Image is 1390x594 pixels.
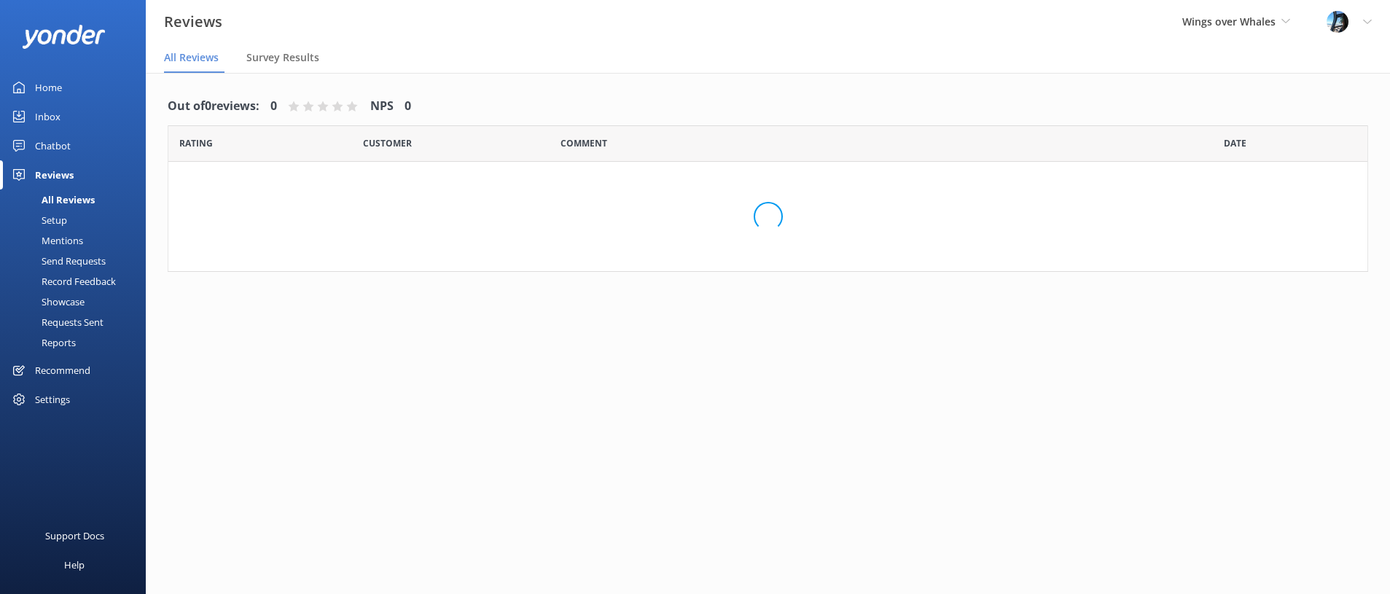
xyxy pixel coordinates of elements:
img: 145-1635463833.jpg [1327,11,1348,33]
a: Requests Sent [9,312,146,332]
span: Wings over Whales [1182,15,1276,28]
div: Reviews [35,160,74,189]
a: All Reviews [9,189,146,210]
div: Setup [9,210,67,230]
div: Recommend [35,356,90,385]
div: All Reviews [9,189,95,210]
h4: NPS [370,97,394,116]
span: Question [561,136,607,150]
a: Reports [9,332,146,353]
div: Support Docs [45,521,104,550]
a: Record Feedback [9,271,146,292]
a: Send Requests [9,251,146,271]
div: Record Feedback [9,271,116,292]
h4: 0 [270,97,277,116]
div: Showcase [9,292,85,312]
a: Setup [9,210,146,230]
h4: Out of 0 reviews: [168,97,259,116]
span: Date [363,136,412,150]
div: Reports [9,332,76,353]
a: Mentions [9,230,146,251]
div: Help [64,550,85,579]
a: Showcase [9,292,146,312]
div: Inbox [35,102,60,131]
span: Date [1224,136,1246,150]
img: yonder-white-logo.png [22,25,106,49]
span: Survey Results [246,50,319,65]
div: Requests Sent [9,312,104,332]
h3: Reviews [164,10,222,34]
div: Chatbot [35,131,71,160]
span: All Reviews [164,50,219,65]
div: Home [35,73,62,102]
div: Settings [35,385,70,414]
span: Date [179,136,213,150]
h4: 0 [405,97,411,116]
div: Mentions [9,230,83,251]
div: Send Requests [9,251,106,271]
